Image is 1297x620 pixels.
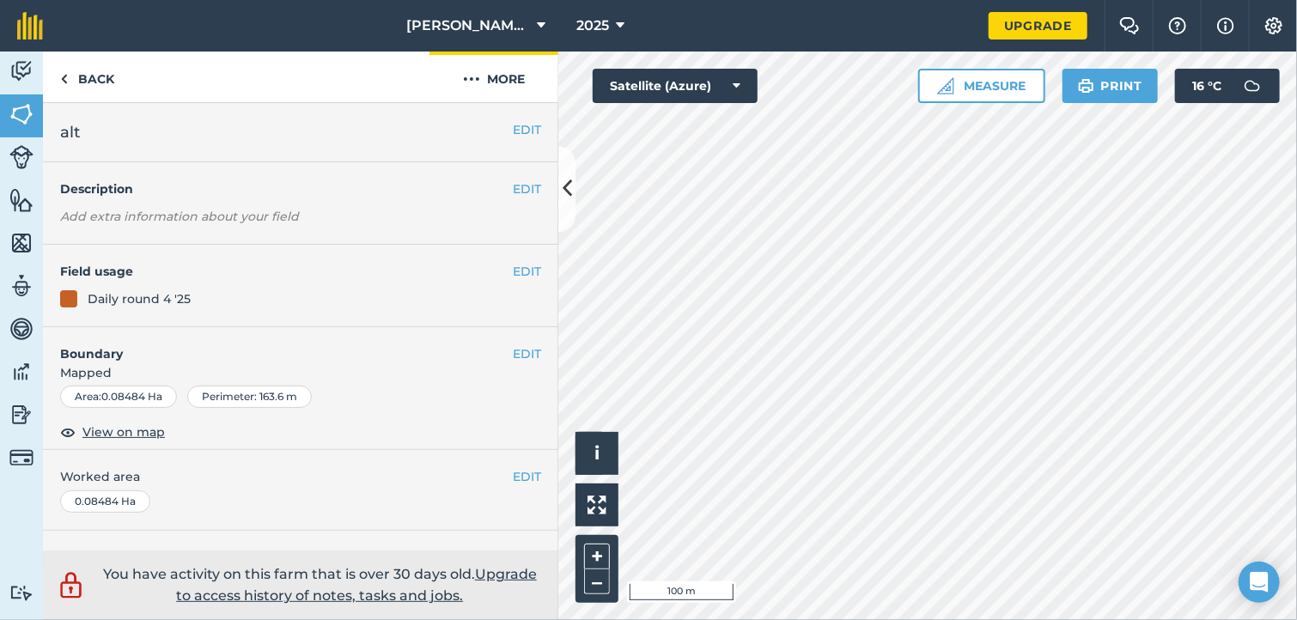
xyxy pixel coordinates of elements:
img: A cog icon [1264,17,1284,34]
span: Mapped [43,363,558,382]
div: Open Intercom Messenger [1239,562,1280,603]
span: alt [60,120,80,144]
img: fieldmargin Logo [17,12,43,40]
img: svg+xml;base64,PHN2ZyB4bWxucz0iaHR0cDovL3d3dy53My5vcmcvMjAwMC9zdmciIHdpZHRoPSI1NiIgaGVpZ2h0PSI2MC... [9,101,33,127]
div: Daily round 4 '25 [88,289,191,308]
span: View on map [82,422,165,441]
img: Four arrows, one pointing top left, one top right, one bottom right and the last bottom left [588,495,606,514]
div: 0.08484 Ha [60,490,150,513]
img: svg+xml;base64,PD94bWwgdmVyc2lvbj0iMS4wIiBlbmNvZGluZz0idXRmLTgiPz4KPCEtLSBHZW5lcmF0b3I6IEFkb2JlIE... [9,58,33,84]
button: EDIT [513,179,541,198]
img: svg+xml;base64,PHN2ZyB4bWxucz0iaHR0cDovL3d3dy53My5vcmcvMjAwMC9zdmciIHdpZHRoPSIxOSIgaGVpZ2h0PSIyNC... [1078,76,1094,96]
button: Print [1063,69,1159,103]
img: svg+xml;base64,PD94bWwgdmVyc2lvbj0iMS4wIiBlbmNvZGluZz0idXRmLTgiPz4KPCEtLSBHZW5lcmF0b3I6IEFkb2JlIE... [9,316,33,342]
a: Upgrade [989,12,1087,40]
button: EDIT [513,120,541,139]
img: svg+xml;base64,PHN2ZyB4bWxucz0iaHR0cDovL3d3dy53My5vcmcvMjAwMC9zdmciIHdpZHRoPSI1NiIgaGVpZ2h0PSI2MC... [9,187,33,213]
img: svg+xml;base64,PD94bWwgdmVyc2lvbj0iMS4wIiBlbmNvZGluZz0idXRmLTgiPz4KPCEtLSBHZW5lcmF0b3I6IEFkb2JlIE... [1235,69,1270,103]
h4: Sub-fields [43,548,558,567]
button: – [584,569,610,594]
img: svg+xml;base64,PHN2ZyB4bWxucz0iaHR0cDovL3d3dy53My5vcmcvMjAwMC9zdmciIHdpZHRoPSI1NiIgaGVpZ2h0PSI2MC... [9,230,33,256]
em: Add extra information about your field [60,209,299,224]
button: EDIT [513,467,541,486]
img: svg+xml;base64,PHN2ZyB4bWxucz0iaHR0cDovL3d3dy53My5vcmcvMjAwMC9zdmciIHdpZHRoPSI5IiBoZWlnaHQ9IjI0Ii... [60,69,68,89]
img: svg+xml;base64,PD94bWwgdmVyc2lvbj0iMS4wIiBlbmNvZGluZz0idXRmLTgiPz4KPCEtLSBHZW5lcmF0b3I6IEFkb2JlIE... [9,402,33,428]
img: svg+xml;base64,PD94bWwgdmVyc2lvbj0iMS4wIiBlbmNvZGluZz0idXRmLTgiPz4KPCEtLSBHZW5lcmF0b3I6IEFkb2JlIE... [9,585,33,601]
img: svg+xml;base64,PD94bWwgdmVyc2lvbj0iMS4wIiBlbmNvZGluZz0idXRmLTgiPz4KPCEtLSBHZW5lcmF0b3I6IEFkb2JlIE... [9,446,33,470]
button: Measure [918,69,1045,103]
img: svg+xml;base64,PD94bWwgdmVyc2lvbj0iMS4wIiBlbmNvZGluZz0idXRmLTgiPz4KPCEtLSBHZW5lcmF0b3I6IEFkb2JlIE... [9,273,33,299]
span: 16 ° C [1192,69,1221,103]
div: Perimeter : 163.6 m [187,386,312,408]
img: svg+xml;base64,PD94bWwgdmVyc2lvbj0iMS4wIiBlbmNvZGluZz0idXRmLTgiPz4KPCEtLSBHZW5lcmF0b3I6IEFkb2JlIE... [56,569,86,601]
img: svg+xml;base64,PHN2ZyB4bWxucz0iaHR0cDovL3d3dy53My5vcmcvMjAwMC9zdmciIHdpZHRoPSIxOCIgaGVpZ2h0PSIyNC... [60,422,76,442]
button: EDIT [513,344,541,363]
img: svg+xml;base64,PD94bWwgdmVyc2lvbj0iMS4wIiBlbmNvZGluZz0idXRmLTgiPz4KPCEtLSBHZW5lcmF0b3I6IEFkb2JlIE... [9,359,33,385]
h4: Description [60,179,541,198]
button: 16 °C [1175,69,1280,103]
button: View on map [60,422,165,442]
span: Worked area [60,467,541,486]
div: Area : 0.08484 Ha [60,386,177,408]
button: More [429,52,558,102]
img: svg+xml;base64,PHN2ZyB4bWxucz0iaHR0cDovL3d3dy53My5vcmcvMjAwMC9zdmciIHdpZHRoPSIyMCIgaGVpZ2h0PSIyNC... [463,69,480,89]
h4: Boundary [43,327,513,363]
a: Back [43,52,131,102]
h4: Field usage [60,262,513,281]
img: svg+xml;base64,PHN2ZyB4bWxucz0iaHR0cDovL3d3dy53My5vcmcvMjAwMC9zdmciIHdpZHRoPSIxNyIgaGVpZ2h0PSIxNy... [1217,15,1234,36]
img: Two speech bubbles overlapping with the left bubble in the forefront [1119,17,1140,34]
p: You have activity on this farm that is over 30 days old. [94,563,545,607]
button: Satellite (Azure) [593,69,758,103]
span: [PERSON_NAME] Farm [406,15,530,36]
span: i [594,442,600,464]
button: + [584,544,610,569]
img: svg+xml;base64,PD94bWwgdmVyc2lvbj0iMS4wIiBlbmNvZGluZz0idXRmLTgiPz4KPCEtLSBHZW5lcmF0b3I6IEFkb2JlIE... [9,145,33,169]
img: Ruler icon [937,77,954,94]
button: i [575,432,618,475]
button: EDIT [513,262,541,281]
span: 2025 [576,15,609,36]
img: A question mark icon [1167,17,1188,34]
